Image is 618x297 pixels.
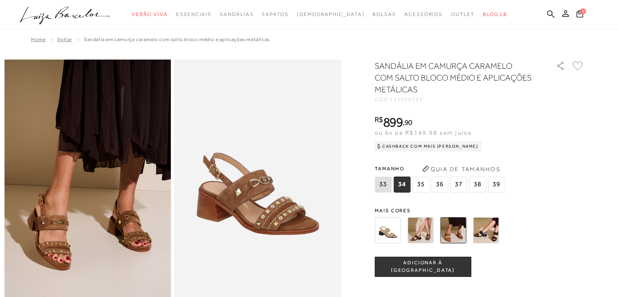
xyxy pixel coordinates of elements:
span: 38 [469,177,486,193]
span: 39 [488,177,505,193]
a: noSubCategoriesText [404,7,443,22]
a: noSubCategoriesText [373,7,396,22]
a: noSubCategoriesText [132,7,168,22]
a: Voltar [57,36,72,42]
button: 0 [574,9,586,21]
span: Outlet [451,11,475,17]
span: Essenciais [176,11,211,17]
span: ADICIONAR À [GEOGRAPHIC_DATA] [375,259,471,274]
div: CÓD: [375,97,542,102]
span: 36 [431,177,448,193]
a: noSubCategoriesText [176,7,211,22]
span: Verão Viva [132,11,168,17]
i: , [403,119,412,126]
span: Mais cores [375,208,584,213]
span: 0 [580,8,586,14]
a: Home [31,36,45,42]
span: ou 6x de R$149,98 sem juros [375,129,472,136]
a: noSubCategoriesText [451,7,475,22]
span: 37 [450,177,467,193]
a: noSubCategoriesText [220,7,253,22]
img: SANDÁLIA EM COURO PRETO COM SALTO BLOCO MÉDIO E APLICAÇÕES METÁLICAS [473,217,499,243]
span: Sapatos [262,11,288,17]
span: 35 [412,177,429,193]
div: Cashback com Mais [PERSON_NAME] [375,141,482,151]
i: R$ [375,116,383,123]
span: BLOG LB [483,11,507,17]
span: 33 [375,177,391,193]
img: SANDÁLIA EM CAMURÇA CAFÉ COM SALTO BLOCO MÉDIO E APLICAÇÕES METÁLICAS [407,217,433,243]
a: BLOG LB [483,7,507,22]
span: 90 [404,118,412,127]
h1: SANDÁLIA EM CAMURÇA CARAMELO COM SALTO BLOCO MÉDIO E APLICAÇÕES METÁLICAS [375,60,532,95]
span: 34 [394,177,410,193]
span: SANDÁLIA EM CAMURÇA CARAMELO COM SALTO BLOCO MÉDIO E APLICAÇÕES METÁLICAS [84,36,270,42]
span: Tamanho [375,162,507,175]
button: ADICIONAR À [GEOGRAPHIC_DATA] [375,257,471,277]
span: Sandálias [220,11,253,17]
img: SANDÁLIA EM CAMURÇA CARAMELO COM SALTO BLOCO MÉDIO E APLICAÇÕES METÁLICAS [440,217,466,243]
a: noSubCategoriesText [262,7,288,22]
span: 131500543 [390,96,423,102]
button: Guia de Tamanhos [419,162,503,176]
span: Acessórios [404,11,443,17]
img: SANDÁLIA EM CAMURÇA BEGE FENDI COM SALTO BLOCO MÉDIO E APLICAÇÕES METÁLICAS [375,217,401,243]
a: noSubCategoriesText [297,7,365,22]
span: [DEMOGRAPHIC_DATA] [297,11,365,17]
span: 899 [383,115,403,130]
span: Bolsas [373,11,396,17]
